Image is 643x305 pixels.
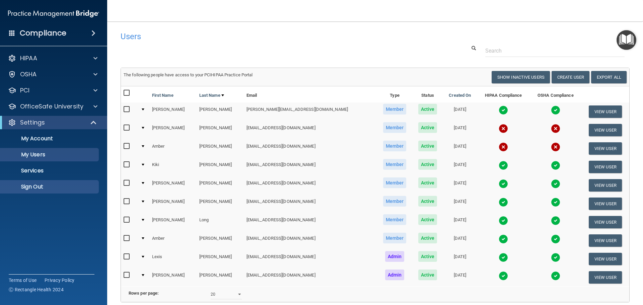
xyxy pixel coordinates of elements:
td: [PERSON_NAME] [149,213,197,231]
td: [EMAIL_ADDRESS][DOMAIN_NAME] [244,231,377,250]
img: tick.e7d51cea.svg [551,161,560,170]
span: Active [418,214,437,225]
td: [EMAIL_ADDRESS][DOMAIN_NAME] [244,213,377,231]
img: tick.e7d51cea.svg [499,198,508,207]
td: [PERSON_NAME] [197,250,244,268]
img: tick.e7d51cea.svg [551,271,560,281]
td: [PERSON_NAME] [197,231,244,250]
a: HIPAA [8,54,97,62]
td: [EMAIL_ADDRESS][DOMAIN_NAME] [244,121,377,139]
td: [DATE] [443,231,477,250]
span: Admin [385,251,405,262]
button: View User [589,124,622,136]
td: [DATE] [443,158,477,176]
th: Email [244,86,377,102]
img: PMB logo [8,7,99,20]
td: [DATE] [443,250,477,268]
button: View User [589,216,622,228]
span: Member [383,233,407,243]
span: Ⓒ Rectangle Health 2024 [9,286,64,293]
td: [PERSON_NAME] [149,102,197,121]
td: [DATE] [443,121,477,139]
span: Active [418,122,437,133]
img: cross.ca9f0e7f.svg [499,142,508,152]
span: Member [383,177,407,188]
td: [PERSON_NAME] [197,102,244,121]
span: Active [418,251,437,262]
td: [DATE] [443,102,477,121]
th: Status [413,86,443,102]
span: Member [383,214,407,225]
span: Active [418,233,437,243]
span: Member [383,104,407,115]
h4: Compliance [20,28,66,38]
span: Active [418,177,437,188]
td: [DATE] [443,268,477,286]
td: [PERSON_NAME][EMAIL_ADDRESS][DOMAIN_NAME] [244,102,377,121]
td: [EMAIL_ADDRESS][DOMAIN_NAME] [244,176,377,195]
img: tick.e7d51cea.svg [499,253,508,262]
img: tick.e7d51cea.svg [499,161,508,170]
button: View User [589,253,622,265]
button: View User [589,198,622,210]
td: Amber [149,139,197,158]
b: Rows per page: [129,291,159,296]
td: [DATE] [443,213,477,231]
p: HIPAA [20,54,37,62]
a: First Name [152,91,173,99]
td: Amber [149,231,197,250]
p: PCI [20,86,29,94]
button: Create User [552,71,589,83]
th: OSHA Compliance [530,86,581,102]
p: My Account [4,135,96,142]
td: [PERSON_NAME] [149,268,197,286]
img: cross.ca9f0e7f.svg [551,142,560,152]
td: [EMAIL_ADDRESS][DOMAIN_NAME] [244,268,377,286]
a: Export All [591,71,627,83]
td: [PERSON_NAME] [149,195,197,213]
td: Lexis [149,250,197,268]
td: [EMAIL_ADDRESS][DOMAIN_NAME] [244,158,377,176]
button: View User [589,161,622,173]
td: [EMAIL_ADDRESS][DOMAIN_NAME] [244,139,377,158]
img: tick.e7d51cea.svg [551,234,560,244]
a: OfficeSafe University [8,102,97,110]
th: Type [377,86,413,102]
span: Member [383,122,407,133]
td: [PERSON_NAME] [197,121,244,139]
span: Active [418,159,437,170]
td: [PERSON_NAME] [197,158,244,176]
span: Active [418,104,437,115]
a: Last Name [199,91,224,99]
button: Show Inactive Users [492,71,550,83]
a: PCI [8,86,97,94]
button: View User [589,271,622,284]
button: View User [589,105,622,118]
p: Services [4,167,96,174]
button: View User [589,179,622,192]
img: cross.ca9f0e7f.svg [551,124,560,133]
img: tick.e7d51cea.svg [499,271,508,281]
td: [PERSON_NAME] [197,268,244,286]
button: Open Resource Center [617,30,636,50]
th: HIPAA Compliance [477,86,530,102]
td: [PERSON_NAME] [149,121,197,139]
td: [PERSON_NAME] [149,176,197,195]
a: Privacy Policy [45,277,75,284]
img: cross.ca9f0e7f.svg [499,124,508,133]
span: Active [418,141,437,151]
img: tick.e7d51cea.svg [551,253,560,262]
a: Terms of Use [9,277,37,284]
span: Member [383,159,407,170]
img: tick.e7d51cea.svg [551,179,560,188]
td: [PERSON_NAME] [197,139,244,158]
td: [DATE] [443,176,477,195]
img: tick.e7d51cea.svg [499,105,508,115]
img: tick.e7d51cea.svg [499,179,508,188]
img: tick.e7d51cea.svg [499,216,508,225]
img: tick.e7d51cea.svg [551,105,560,115]
p: My Users [4,151,96,158]
button: View User [589,142,622,155]
td: Long [197,213,244,231]
a: Settings [8,119,97,127]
